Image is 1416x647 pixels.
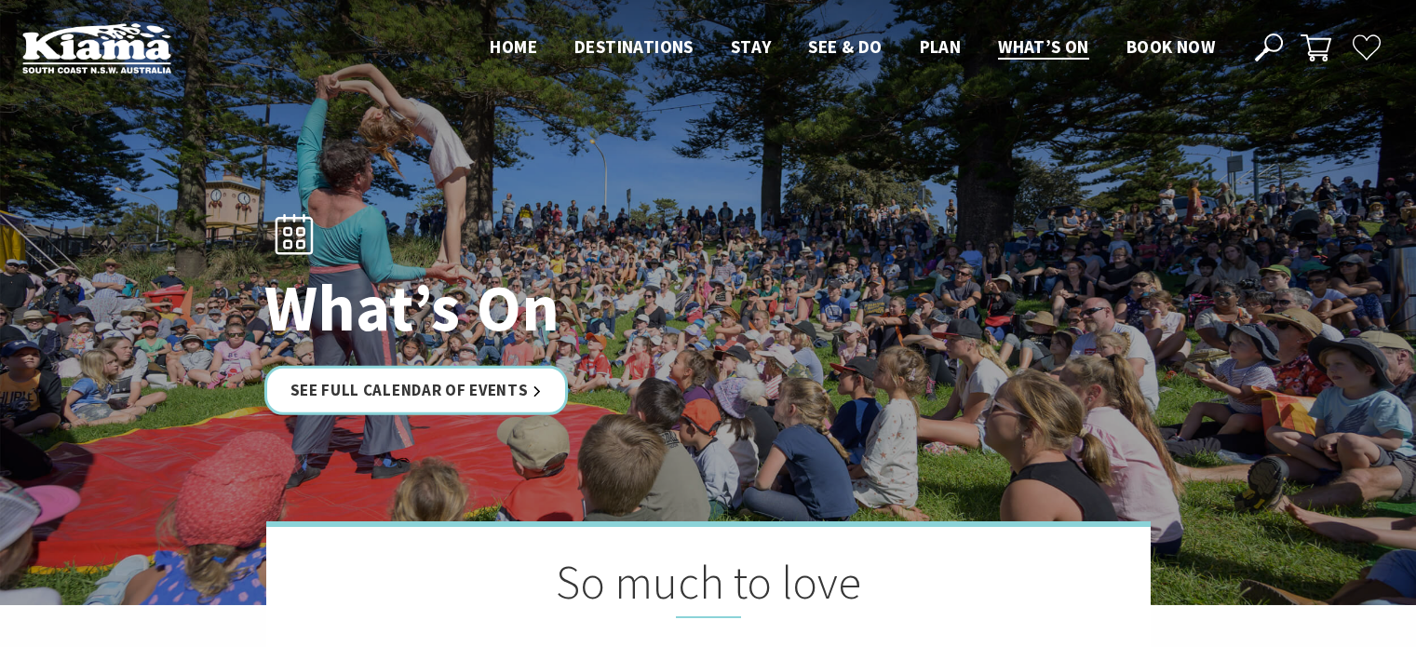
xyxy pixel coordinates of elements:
span: Home [490,35,537,58]
span: See & Do [808,35,882,58]
span: Stay [731,35,772,58]
span: Plan [920,35,962,58]
span: Book now [1126,35,1215,58]
h1: What’s On [264,272,790,344]
span: Destinations [574,35,694,58]
img: Kiama Logo [22,22,171,74]
span: What’s On [998,35,1089,58]
h2: So much to love [359,555,1058,618]
a: See Full Calendar of Events [264,366,569,415]
nav: Main Menu [471,33,1234,63]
